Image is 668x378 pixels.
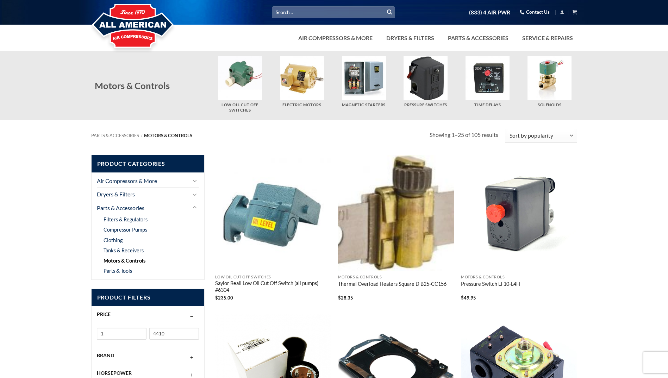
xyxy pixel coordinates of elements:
[522,102,577,108] h5: Solenoids
[342,56,386,100] img: Magnetic Starters
[218,56,262,100] img: Low Oil Cut Off Switches
[91,133,139,138] a: Parts & Accessories
[212,56,267,113] a: Visit product category Low Oil Cut Off Switches
[461,295,476,301] bdi: 49.95
[505,129,577,143] select: Shop order
[97,328,146,340] input: Min price
[215,280,331,294] a: Saylor Beall Low Oil Cut Off Switch (all pumps) #6304
[104,256,145,266] a: Motors & Controls
[104,266,132,276] a: Parts & Tools
[338,295,341,301] span: $
[104,245,144,256] a: Tanks & Receivers
[461,295,464,301] span: $
[97,370,132,376] span: Horsepower
[382,31,438,45] a: Dryers & Filters
[294,31,377,45] a: Air Compressors & More
[336,56,391,108] a: Visit product category Magnetic Starters
[215,275,331,279] p: Low Oil Cut Off Switches
[461,281,520,289] a: Pressure Switch LF10-L4H
[520,7,550,18] a: Contact Us
[97,201,189,215] a: Parts & Accessories
[461,155,577,271] img: Pressure Switch LF10-L4H
[522,56,577,108] a: Visit product category Solenoids
[97,188,189,201] a: Dryers & Filters
[91,133,430,138] nav: Breadcrumb
[97,352,114,358] span: Brand
[466,56,510,100] img: Time Delays
[215,155,331,271] img: Saylor Beall Low Oil Cut Off Switch (all pumps) #6304
[92,289,205,306] span: Product Filters
[104,235,123,245] a: Clothing
[398,56,453,108] a: Visit product category Pressure Switches
[430,130,498,139] p: Showing 1–25 of 105 results
[338,155,454,271] img: Thermal Overload Heaters Square D B25-CC156
[97,174,189,188] a: Air Compressors & More
[336,102,391,108] h5: Magnetic Starters
[338,295,353,301] bdi: 28.35
[274,56,329,108] a: Visit product category Electric Motors
[191,176,199,185] button: Toggle
[338,281,447,289] a: Thermal Overload Heaters Square D B25-CC156
[104,225,147,235] a: Compressor Pumps
[518,31,577,45] a: Service & Repairs
[149,328,199,340] input: Max price
[104,214,148,225] a: Filters & Regulators
[560,8,564,17] a: Login
[469,6,510,19] a: (833) 4 AIR PWR
[215,295,218,301] span: $
[461,275,577,279] p: Motors & Controls
[272,6,395,18] input: Search…
[97,311,111,317] span: Price
[280,56,324,100] img: Electric Motors
[573,8,577,17] a: View cart
[274,102,329,108] h5: Electric Motors
[444,31,513,45] a: Parts & Accessories
[215,295,233,301] bdi: 235.00
[95,80,213,92] h2: Motors & Controls
[191,203,199,212] button: Toggle
[460,102,515,108] h5: Time Delays
[338,275,454,279] p: Motors & Controls
[460,56,515,108] a: Visit product category Time Delays
[404,56,448,100] img: Pressure Switches
[191,190,199,199] button: Toggle
[527,56,572,100] img: Solenoids
[384,7,395,18] button: Submit
[398,102,453,108] h5: Pressure Switches
[92,155,205,172] span: Product Categories
[141,133,143,138] span: /
[212,102,267,113] h5: Low Oil Cut Off Switches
